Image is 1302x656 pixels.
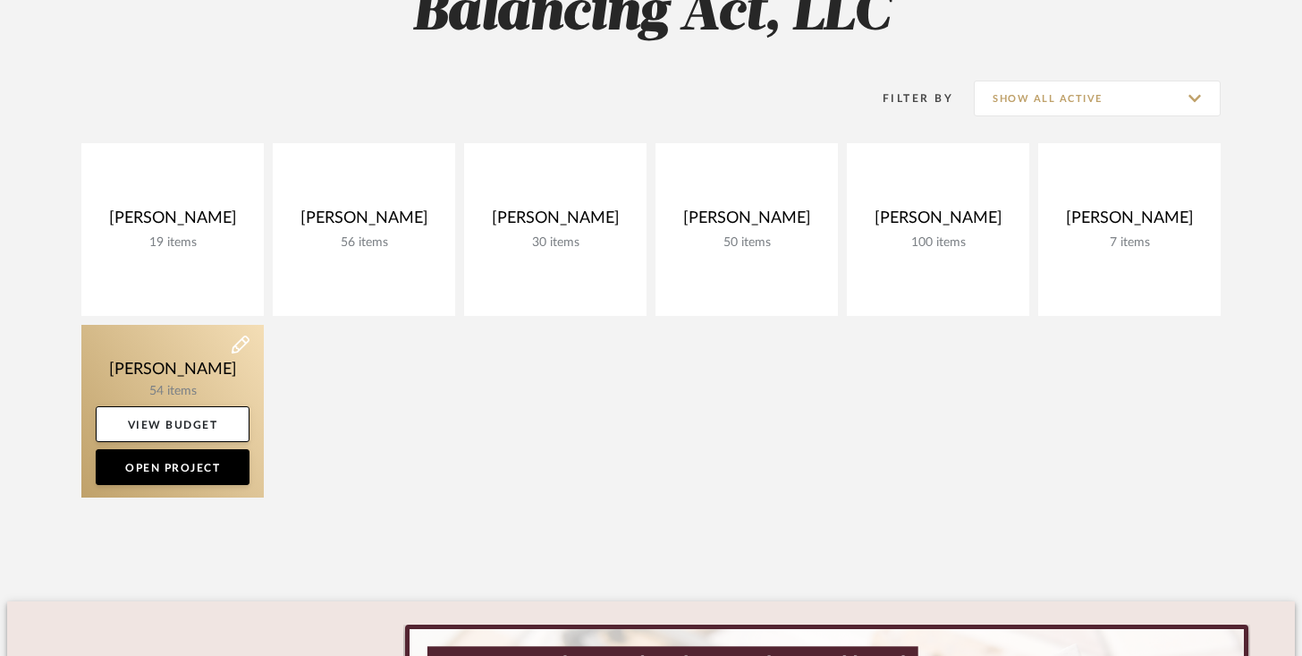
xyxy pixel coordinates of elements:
div: [PERSON_NAME] [96,209,249,235]
div: [PERSON_NAME] [861,209,1015,235]
div: [PERSON_NAME] [287,209,441,235]
a: Open Project [96,449,249,485]
div: 7 items [1053,235,1206,251]
div: 19 items [96,235,249,251]
div: [PERSON_NAME] [670,209,824,235]
div: [PERSON_NAME] [1053,209,1206,235]
div: 50 items [670,235,824,251]
div: [PERSON_NAME] [478,209,632,235]
div: Filter By [859,89,953,107]
div: 56 items [287,235,441,251]
div: 30 items [478,235,632,251]
div: 100 items [861,235,1015,251]
a: View Budget [96,406,249,442]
